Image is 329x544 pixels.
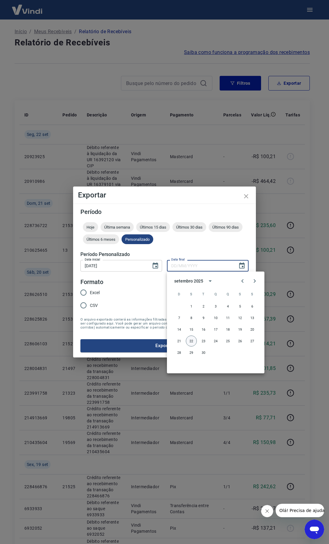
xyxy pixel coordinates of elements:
[90,290,100,296] span: Excel
[210,312,221,323] button: 10
[83,222,98,232] div: Hoje
[136,222,170,232] div: Últimos 15 dias
[174,324,185,335] button: 14
[186,324,197,335] button: 15
[172,225,206,229] span: Últimos 30 dias
[205,276,215,286] button: calendar view is open, switch to year view
[210,324,221,335] button: 17
[247,324,258,335] button: 20
[80,278,103,286] legend: Formato
[198,324,209,335] button: 16
[236,275,249,287] button: Previous month
[174,312,185,323] button: 7
[122,234,153,244] div: Personalizado
[186,347,197,358] button: 29
[247,288,258,300] span: sábado
[236,260,248,272] button: Choose date
[174,347,185,358] button: 28
[186,288,197,300] span: segunda-feira
[239,189,253,204] button: close
[174,336,185,347] button: 21
[305,520,324,539] iframe: Botão para abrir a janela de mensagens
[122,237,153,242] span: Personalizado
[80,339,249,352] button: Exportar
[186,336,197,347] button: 22
[80,260,147,271] input: DD/MM/YYYY
[198,336,209,347] button: 23
[247,312,258,323] button: 13
[101,222,134,232] div: Última semana
[261,505,273,517] iframe: Fechar mensagem
[235,301,246,312] button: 5
[210,301,221,312] button: 3
[78,191,251,199] h4: Exportar
[101,225,134,229] span: Última semana
[83,225,98,229] span: Hoje
[222,336,233,347] button: 25
[276,504,324,517] iframe: Mensagem da empresa
[235,312,246,323] button: 12
[198,312,209,323] button: 9
[167,260,233,271] input: DD/MM/YYYY
[90,302,98,309] span: CSV
[209,222,242,232] div: Últimos 90 dias
[136,225,170,229] span: Últimos 15 dias
[235,324,246,335] button: 19
[235,336,246,347] button: 26
[198,288,209,300] span: terça-feira
[80,318,249,329] span: O arquivo exportado conterá as informações filtradas na tela anterior com exceção do período que ...
[222,288,233,300] span: quinta-feira
[85,257,100,262] label: Data inicial
[4,4,51,9] span: Olá! Precisa de ajuda?
[186,312,197,323] button: 8
[210,336,221,347] button: 24
[171,257,185,262] label: Data final
[174,278,203,284] div: setembro 2025
[222,312,233,323] button: 11
[198,301,209,312] button: 2
[247,301,258,312] button: 6
[210,288,221,300] span: quarta-feira
[209,225,242,229] span: Últimos 90 dias
[149,260,161,272] button: Choose date, selected date is 18 de set de 2025
[235,288,246,300] span: sexta-feira
[247,336,258,347] button: 27
[83,237,119,242] span: Últimos 6 meses
[198,347,209,358] button: 30
[80,251,249,258] h5: Período Personalizado
[222,324,233,335] button: 18
[222,301,233,312] button: 4
[249,275,261,287] button: Next month
[186,301,197,312] button: 1
[80,209,249,215] h5: Período
[83,234,119,244] div: Últimos 6 meses
[174,288,185,300] span: domingo
[172,222,206,232] div: Últimos 30 dias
